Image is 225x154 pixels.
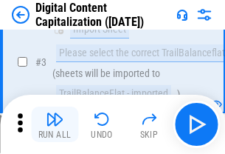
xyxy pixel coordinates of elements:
[140,130,159,139] div: Skip
[35,56,46,68] span: # 3
[35,1,170,29] div: Digital Content Capitalization ([DATE])
[38,130,72,139] div: Run All
[125,107,173,142] button: Skip
[70,21,129,38] div: Import Sheet
[31,107,78,142] button: Run All
[56,85,171,103] div: TrailBalanceFlat - imported
[91,130,113,139] div: Undo
[195,6,213,24] img: Settings menu
[140,110,158,128] img: Skip
[176,9,188,21] img: Support
[12,6,30,24] img: Back
[184,113,208,136] img: Main button
[93,110,111,128] img: Undo
[78,107,125,142] button: Undo
[46,110,63,128] img: Run All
